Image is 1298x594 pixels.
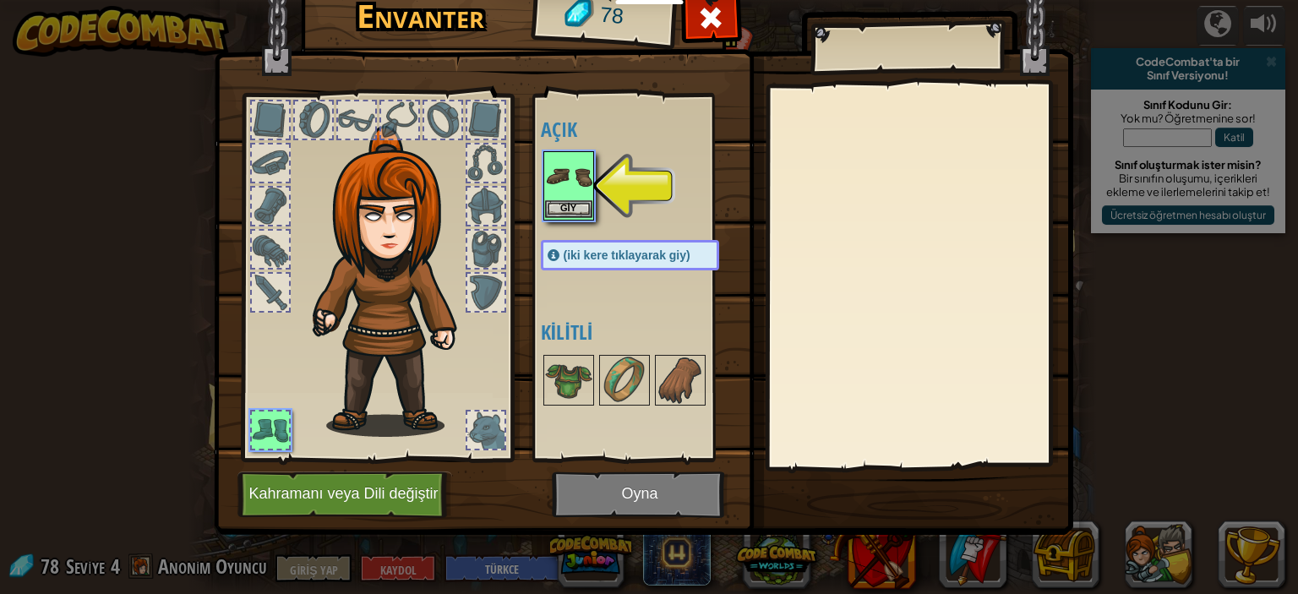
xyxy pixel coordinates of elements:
[564,248,690,262] font: (iki kere tıklayarak giy)
[541,319,593,346] font: Kilitli
[601,357,648,404] img: portrait.png
[598,3,624,28] font: 78
[560,203,576,213] font: Giy
[249,486,439,503] font: Kahramanı veya Dili değiştir
[541,116,577,143] font: Açık
[237,471,452,518] button: Kahramanı veya Dili değiştir
[545,357,592,404] img: portrait.png
[545,153,592,200] img: portrait.png
[305,126,487,437] img: hair_f2.png
[657,357,704,404] img: portrait.png
[545,200,592,218] button: Giy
